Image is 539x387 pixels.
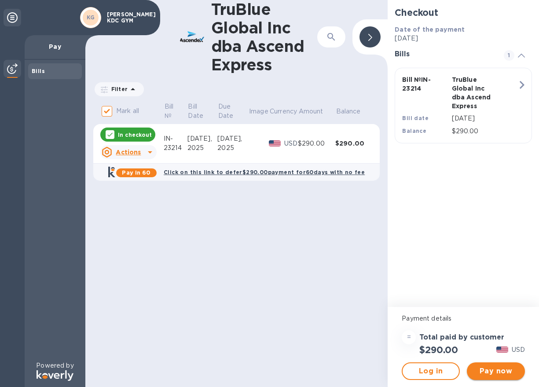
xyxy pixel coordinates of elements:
p: USD [284,139,298,148]
h2: $290.00 [419,344,458,355]
span: Amount [299,107,335,116]
p: Pay [32,42,78,51]
span: Due Date [218,102,248,120]
p: Image [249,107,268,116]
img: USD [269,140,281,146]
span: Balance [336,107,372,116]
div: IN-23214 [164,134,187,153]
p: Powered by [36,361,73,370]
p: [DATE] [395,34,532,43]
span: Bill Date [188,102,216,120]
h3: Total paid by customer [419,333,504,342]
button: Log in [402,362,460,380]
u: Actions [116,149,141,156]
p: [PERSON_NAME] KDC GYM [107,11,151,24]
div: $290.00 [298,139,335,148]
div: 2025 [217,143,248,153]
p: Bill № IN-23214 [402,75,448,93]
div: [DATE], [217,134,248,143]
img: Logo [37,370,73,381]
b: Date of the payment [395,26,465,33]
b: Bills [32,68,45,74]
div: 2025 [187,143,218,153]
h3: Bills [395,50,493,58]
b: Bill date [402,115,429,121]
span: Log in [410,366,452,376]
p: Bill № [165,102,175,120]
p: In checkout [118,131,152,139]
div: [DATE], [187,134,218,143]
p: $290.00 [452,127,517,136]
b: KG [87,14,95,21]
h2: Checkout [395,7,532,18]
span: 1 [504,50,514,61]
b: Click on this link to defer $290.00 payment for 60 days with no fee [164,169,365,175]
div: = [402,330,416,344]
img: USD [496,347,508,353]
p: Mark all [116,106,139,116]
b: Balance [402,128,426,134]
p: Due Date [218,102,236,120]
p: USD [512,345,525,354]
span: Bill № [165,102,187,120]
p: TruBlue Global Inc dba Ascend Express [452,75,498,110]
p: Currency [270,107,297,116]
p: Filter [108,85,128,93]
span: Pay now [474,366,518,376]
div: $290.00 [335,139,373,148]
b: Pay in 60 [122,169,150,176]
p: Payment details [402,314,525,323]
p: Balance [336,107,361,116]
p: Amount [299,107,323,116]
p: Bill Date [188,102,205,120]
p: [DATE] [452,114,517,123]
button: Bill №IN-23214TruBlue Global Inc dba Ascend ExpressBill date[DATE]Balance$290.00 [395,68,532,143]
button: Pay now [467,362,525,380]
